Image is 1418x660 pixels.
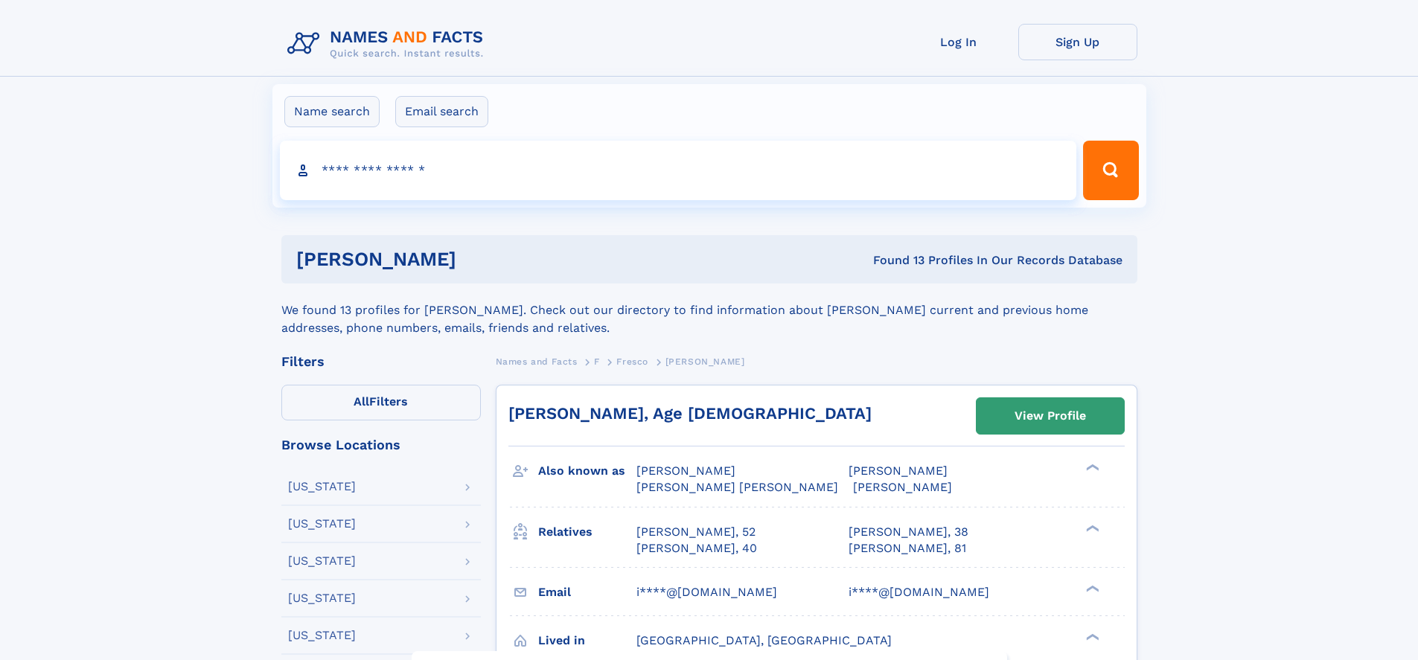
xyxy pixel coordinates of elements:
[899,24,1018,60] a: Log In
[636,633,892,647] span: [GEOGRAPHIC_DATA], [GEOGRAPHIC_DATA]
[281,385,481,420] label: Filters
[508,404,872,423] a: [PERSON_NAME], Age [DEMOGRAPHIC_DATA]
[849,524,968,540] a: [PERSON_NAME], 38
[853,480,952,494] span: [PERSON_NAME]
[288,555,356,567] div: [US_STATE]
[288,518,356,530] div: [US_STATE]
[296,250,665,269] h1: [PERSON_NAME]
[538,519,636,545] h3: Relatives
[977,398,1124,434] a: View Profile
[636,540,757,557] a: [PERSON_NAME], 40
[665,356,745,367] span: [PERSON_NAME]
[636,480,838,494] span: [PERSON_NAME] [PERSON_NAME]
[395,96,488,127] label: Email search
[616,352,648,371] a: Fresco
[538,458,636,484] h3: Also known as
[594,356,600,367] span: F
[538,628,636,653] h3: Lived in
[288,481,356,493] div: [US_STATE]
[616,356,648,367] span: Fresco
[1082,583,1100,593] div: ❯
[354,394,369,409] span: All
[1082,463,1100,472] div: ❯
[288,592,356,604] div: [US_STATE]
[538,580,636,605] h3: Email
[849,540,966,557] a: [PERSON_NAME], 81
[281,438,481,452] div: Browse Locations
[288,629,356,641] div: [US_STATE]
[284,96,380,127] label: Name search
[636,464,735,478] span: [PERSON_NAME]
[496,352,578,371] a: Names and Facts
[1082,632,1100,641] div: ❯
[280,141,1077,200] input: search input
[281,283,1137,337] div: We found 13 profiles for [PERSON_NAME]. Check out our directory to find information about [PERSON...
[1018,24,1137,60] a: Sign Up
[281,355,481,368] div: Filters
[665,252,1122,269] div: Found 13 Profiles In Our Records Database
[1082,523,1100,533] div: ❯
[849,464,948,478] span: [PERSON_NAME]
[1083,141,1138,200] button: Search Button
[594,352,600,371] a: F
[1015,399,1086,433] div: View Profile
[281,24,496,64] img: Logo Names and Facts
[636,524,756,540] a: [PERSON_NAME], 52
